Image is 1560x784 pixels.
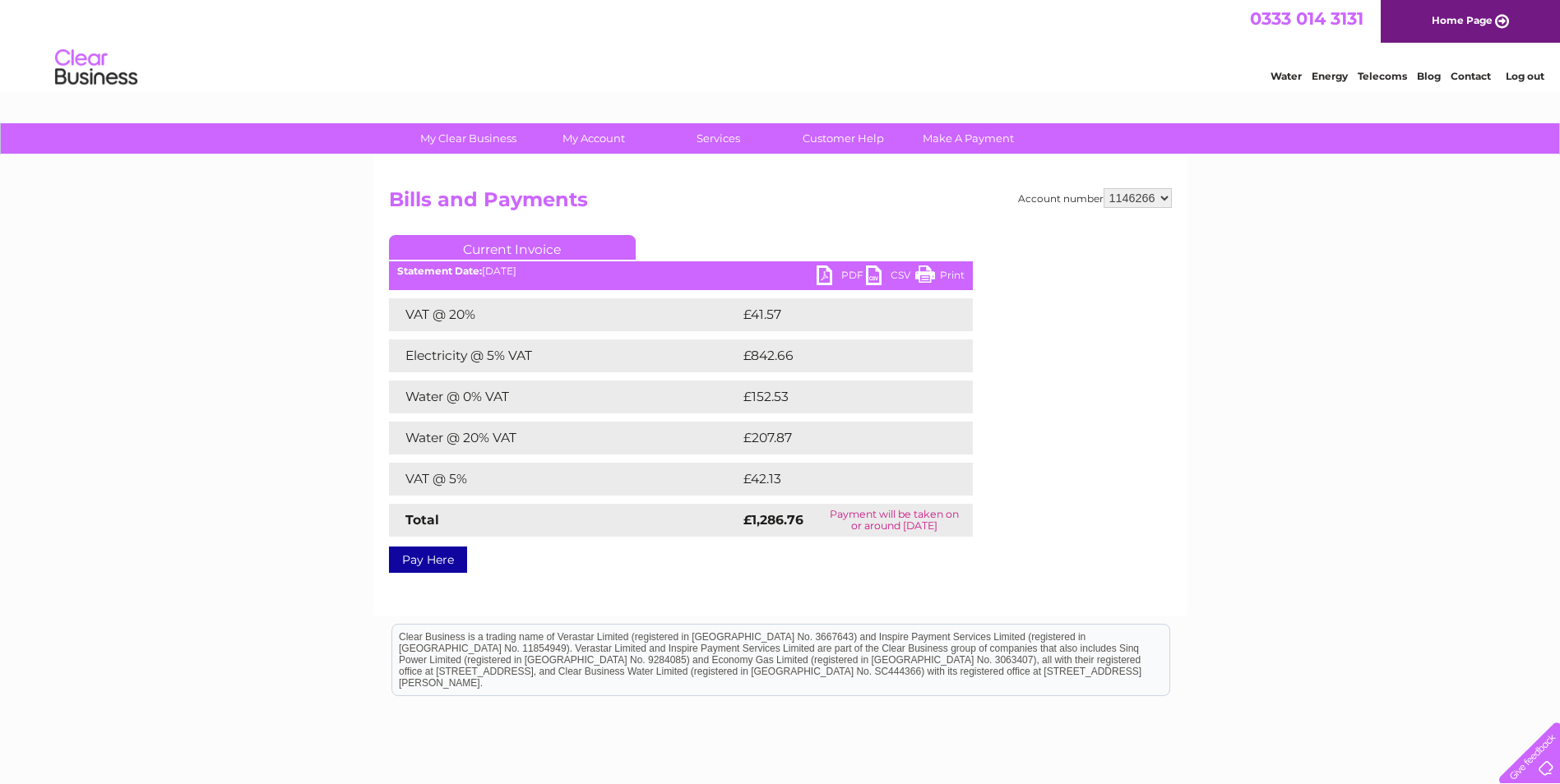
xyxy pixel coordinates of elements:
td: Electricity @ 5% VAT [389,339,739,372]
td: £41.57 [739,298,937,331]
strong: £1,286.76 [743,512,803,528]
a: Telecoms [1358,70,1407,82]
a: My Clear Business [400,123,536,154]
a: Make A Payment [900,123,1036,154]
img: logo.png [54,43,138,93]
a: Services [650,123,786,154]
strong: Total [405,512,439,528]
a: Log out [1506,70,1544,82]
a: Blog [1417,70,1441,82]
td: VAT @ 20% [389,298,739,331]
a: My Account [525,123,661,154]
h2: Bills and Payments [389,188,1172,219]
td: VAT @ 5% [389,463,739,496]
b: Statement Date: [397,265,482,277]
a: Contact [1451,70,1491,82]
td: £842.66 [739,339,944,372]
td: Payment will be taken on or around [DATE] [817,504,973,537]
div: [DATE] [389,265,973,277]
a: Current Invoice [389,235,636,260]
a: Energy [1312,70,1348,82]
a: Print [915,265,965,289]
a: Pay Here [389,546,467,573]
td: Water @ 0% VAT [389,380,739,413]
td: £42.13 [739,463,937,496]
a: Water [1271,70,1302,82]
a: CSV [866,265,915,289]
div: Account number [1018,188,1172,208]
td: Water @ 20% VAT [389,422,739,454]
a: PDF [817,265,866,289]
td: £152.53 [739,380,942,413]
div: Clear Business is a trading name of Verastar Limited (registered in [GEOGRAPHIC_DATA] No. 3667643... [392,9,1169,80]
a: 0333 014 3131 [1250,8,1363,29]
a: Customer Help [775,123,911,154]
td: £207.87 [739,422,943,454]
